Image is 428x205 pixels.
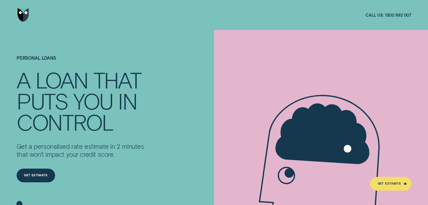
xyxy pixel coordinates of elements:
[370,177,411,190] a: Get Estimate
[17,56,147,69] h1: Personal Loans
[118,90,137,111] div: IN
[17,169,55,182] a: Get Estimate
[35,69,88,90] div: LOAN
[17,142,147,159] p: Get a personalised rate estimate in 2 minutes that won't impact your credit score.
[366,12,411,18] a: Call us:1300 992 007
[73,90,112,111] div: YOU
[366,12,384,18] span: Call us:
[18,8,29,22] img: Wisr
[17,90,68,111] div: PUTS
[17,69,30,90] div: A
[17,111,113,133] div: CONTROL
[93,69,141,90] div: THAT
[385,12,412,18] span: 1300 992 007
[17,69,147,132] h4: A LOAN THAT PUTS YOU IN CONTROL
